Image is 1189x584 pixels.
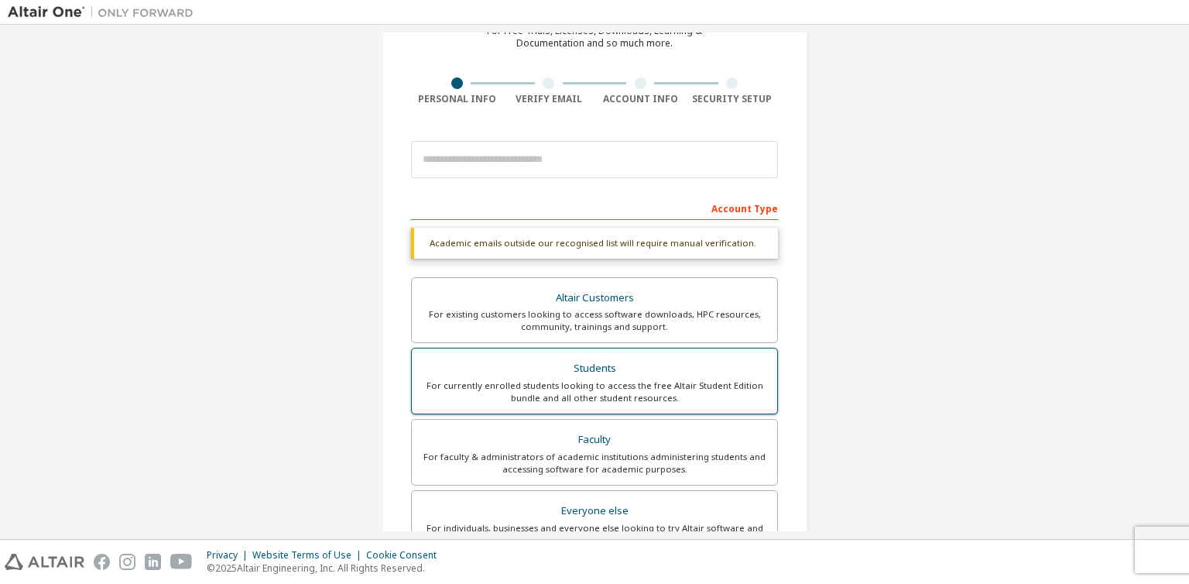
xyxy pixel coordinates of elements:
div: For existing customers looking to access software downloads, HPC resources, community, trainings ... [421,308,768,333]
div: For currently enrolled students looking to access the free Altair Student Edition bundle and all ... [421,380,768,404]
div: Account Info [594,93,687,105]
div: Cookie Consent [366,549,446,562]
div: Security Setup [687,93,779,105]
p: © 2025 Altair Engineering, Inc. All Rights Reserved. [207,562,446,575]
img: altair_logo.svg [5,554,84,570]
img: linkedin.svg [145,554,161,570]
div: Academic emails outside our recognised list will require manual verification. [411,228,778,259]
div: Privacy [207,549,252,562]
div: For Free Trials, Licenses, Downloads, Learning & Documentation and so much more. [487,25,702,50]
div: For faculty & administrators of academic institutions administering students and accessing softwa... [421,451,768,476]
div: Students [421,358,768,380]
div: Account Type [411,195,778,220]
img: Altair One [8,5,201,20]
div: Everyone else [421,500,768,522]
img: youtube.svg [170,554,193,570]
img: instagram.svg [119,554,135,570]
div: Website Terms of Use [252,549,366,562]
div: Faculty [421,429,768,451]
div: Verify Email [503,93,595,105]
div: Altair Customers [421,287,768,309]
div: Personal Info [411,93,503,105]
div: For individuals, businesses and everyone else looking to try Altair software and explore our prod... [421,522,768,547]
img: facebook.svg [94,554,110,570]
